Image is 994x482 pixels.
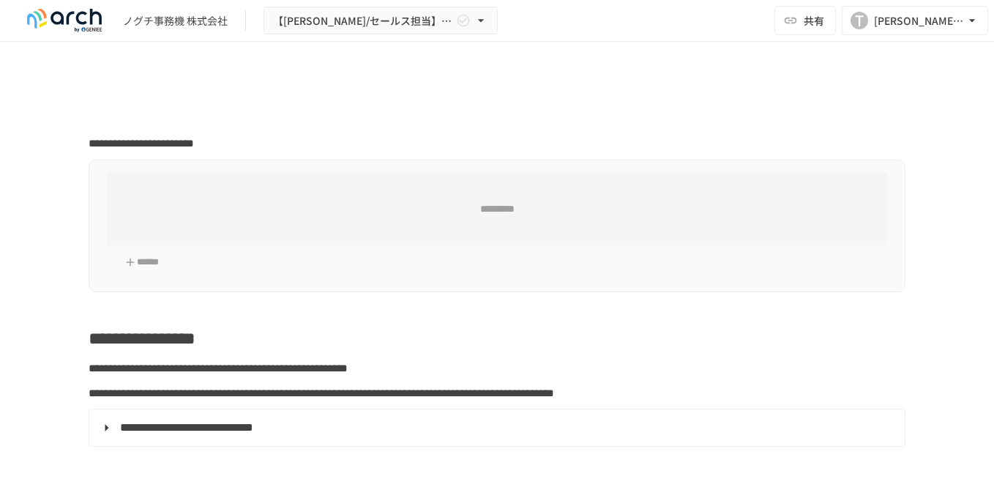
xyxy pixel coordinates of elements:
[774,6,836,35] button: 共有
[18,9,111,32] img: logo-default@2x-9cf2c760.svg
[804,12,824,29] span: 共有
[264,7,498,35] button: 【[PERSON_NAME]/セールス担当】ノグチ事務機株式会社様_初期設定サポート
[123,13,228,29] div: ノグチ事務機 株式会社
[273,12,453,30] span: 【[PERSON_NAME]/セールス担当】ノグチ事務機株式会社様_初期設定サポート
[842,6,988,35] button: T[PERSON_NAME][EMAIL_ADDRESS][DOMAIN_NAME]
[851,12,868,29] div: T
[874,12,965,30] div: [PERSON_NAME][EMAIL_ADDRESS][DOMAIN_NAME]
